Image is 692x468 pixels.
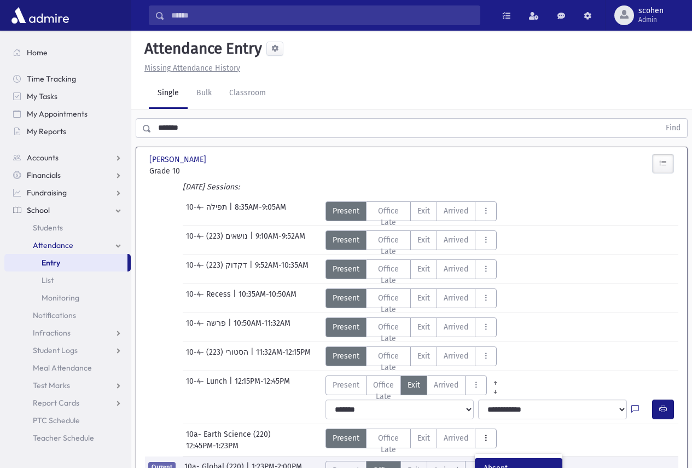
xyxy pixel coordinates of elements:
[444,292,468,304] span: Arrived
[325,317,497,337] div: AttTypes
[42,275,54,285] span: List
[251,346,256,366] span: |
[333,234,359,246] span: Present
[4,307,131,324] a: Notifications
[373,350,404,373] span: Office Late
[149,78,188,109] a: Single
[33,415,80,425] span: PTC Schedule
[417,292,430,304] span: Exit
[27,48,48,57] span: Home
[149,165,228,177] span: Grade 10
[27,74,76,84] span: Time Tracking
[27,91,57,101] span: My Tasks
[638,7,664,15] span: scohen
[4,342,131,359] a: Student Logs
[33,223,63,233] span: Students
[4,44,131,61] a: Home
[188,78,220,109] a: Bulk
[417,205,430,217] span: Exit
[249,259,255,279] span: |
[33,328,71,338] span: Infractions
[9,4,72,26] img: AdmirePro
[220,78,275,109] a: Classroom
[325,346,497,366] div: AttTypes
[27,153,59,163] span: Accounts
[325,230,497,250] div: AttTypes
[144,63,240,73] u: Missing Attendance History
[4,412,131,429] a: PTC Schedule
[417,350,430,362] span: Exit
[417,321,430,333] span: Exit
[373,432,404,455] span: Office Late
[4,88,131,105] a: My Tasks
[4,429,131,447] a: Teacher Schedule
[4,123,131,140] a: My Reports
[255,230,305,250] span: 9:10AM-9:52AM
[33,380,70,390] span: Test Marks
[4,377,131,394] a: Test Marks
[4,166,131,184] a: Financials
[4,324,131,342] a: Infractions
[325,375,504,395] div: AttTypes
[444,234,468,246] span: Arrived
[4,70,131,88] a: Time Tracking
[186,230,250,250] span: 10-4- נושאים (223)
[373,234,404,257] span: Office Late
[373,263,404,286] span: Office Late
[325,429,497,448] div: AttTypes
[42,258,60,268] span: Entry
[4,105,131,123] a: My Appointments
[233,288,239,308] span: |
[4,236,131,254] a: Attendance
[186,375,229,395] span: 10-4- Lunch
[333,350,359,362] span: Present
[165,5,480,25] input: Search
[333,292,359,304] span: Present
[325,201,497,221] div: AttTypes
[4,201,131,219] a: School
[4,271,131,289] a: List
[4,394,131,412] a: Report Cards
[149,154,208,165] span: [PERSON_NAME]
[255,259,309,279] span: 9:52AM-10:35AM
[444,432,468,444] span: Arrived
[444,263,468,275] span: Arrived
[325,259,497,279] div: AttTypes
[186,317,228,337] span: 10-4- פרשה
[186,201,229,221] span: 10-4- תפילה
[444,205,468,217] span: Arrived
[186,259,249,279] span: 10-4- דקדוק (223)
[373,379,394,402] span: Office Late
[4,359,131,377] a: Meal Attendance
[444,321,468,333] span: Arrived
[408,379,420,391] span: Exit
[444,350,468,362] span: Arrived
[417,432,430,444] span: Exit
[33,398,79,408] span: Report Cards
[228,317,234,337] span: |
[27,109,88,119] span: My Appointments
[256,346,311,366] span: 11:32AM-12:15PM
[186,288,233,308] span: 10-4- Recess
[333,263,359,275] span: Present
[186,429,273,440] span: 10a- Earth Science (220)
[235,201,286,221] span: 8:35AM-9:05AM
[27,205,50,215] span: School
[229,375,235,395] span: |
[373,205,404,228] span: Office Late
[186,346,251,366] span: 10-4- הסטורי (223)
[373,321,404,344] span: Office Late
[333,432,359,444] span: Present
[186,440,239,452] span: 12:45PM-1:23PM
[417,234,430,246] span: Exit
[235,375,290,395] span: 12:15PM-12:45PM
[333,379,359,391] span: Present
[239,288,296,308] span: 10:35AM-10:50AM
[4,289,131,307] a: Monitoring
[250,230,255,250] span: |
[333,205,359,217] span: Present
[325,288,497,308] div: AttTypes
[183,182,240,192] i: [DATE] Sessions:
[659,119,687,137] button: Find
[4,184,131,201] a: Fundraising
